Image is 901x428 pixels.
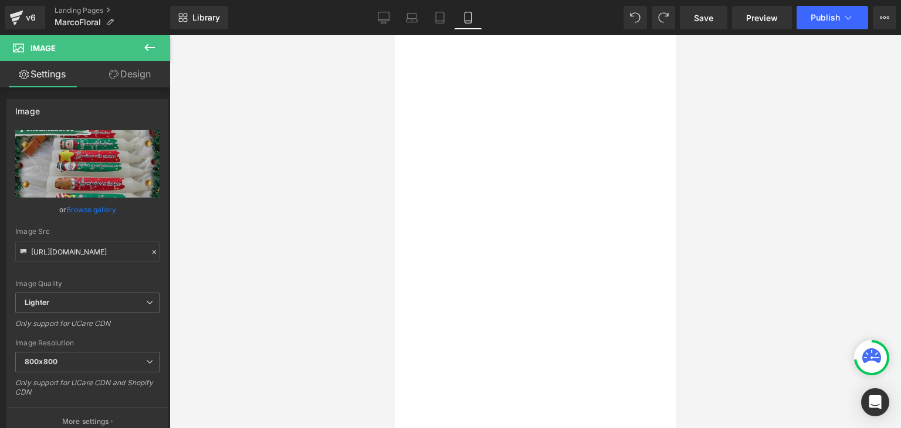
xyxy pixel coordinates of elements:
[87,61,172,87] a: Design
[15,203,160,216] div: or
[15,339,160,347] div: Image Resolution
[192,12,220,23] span: Library
[170,6,228,29] a: New Library
[15,242,160,262] input: Link
[652,6,675,29] button: Redo
[873,6,896,29] button: More
[624,6,647,29] button: Undo
[370,6,398,29] a: Desktop
[861,388,889,416] div: Open Intercom Messenger
[55,18,101,27] span: MarcoFloral
[746,12,778,24] span: Preview
[5,6,45,29] a: v6
[694,12,713,24] span: Save
[25,298,49,307] b: Lighter
[62,416,109,427] p: More settings
[15,280,160,288] div: Image Quality
[454,6,482,29] a: Mobile
[66,199,116,220] a: Browse gallery
[31,43,56,53] span: Image
[426,6,454,29] a: Tablet
[15,378,160,405] div: Only support for UCare CDN and Shopify CDN
[15,319,160,336] div: Only support for UCare CDN
[811,13,840,22] span: Publish
[23,10,38,25] div: v6
[25,357,57,366] b: 800x800
[15,100,40,116] div: Image
[797,6,868,29] button: Publish
[732,6,792,29] a: Preview
[398,6,426,29] a: Laptop
[55,6,170,15] a: Landing Pages
[15,227,160,236] div: Image Src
